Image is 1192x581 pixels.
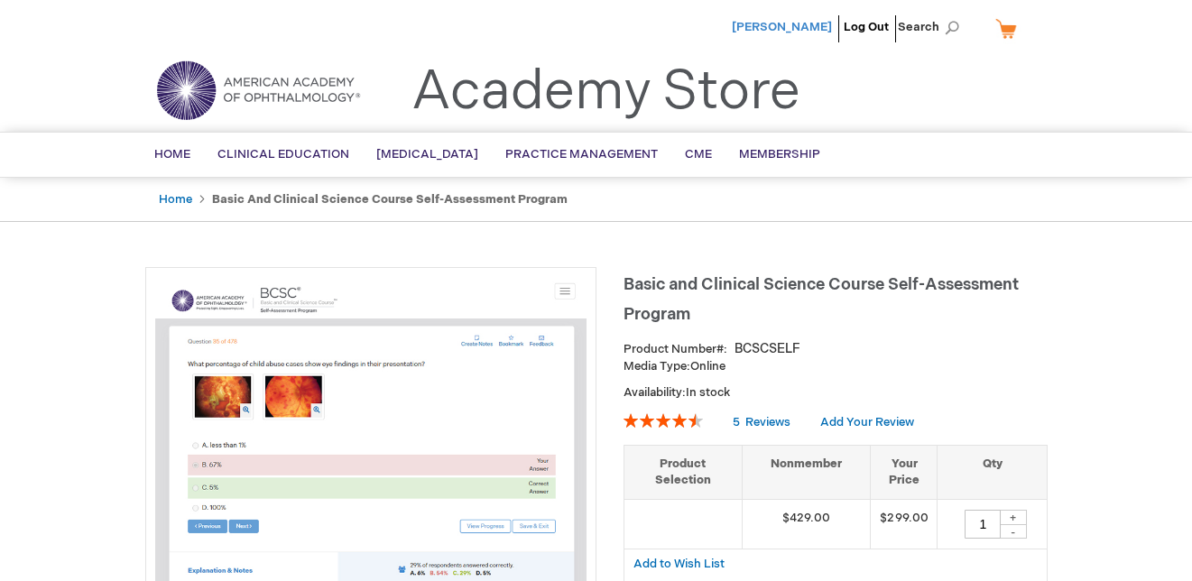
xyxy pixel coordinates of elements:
[742,445,871,499] th: Nonmember
[844,20,889,34] a: Log Out
[633,557,725,571] span: Add to Wish List
[624,384,1048,401] p: Availability:
[938,445,1047,499] th: Qty
[376,147,478,161] span: [MEDICAL_DATA]
[624,275,1019,324] span: Basic and Clinical Science Course Self-Assessment Program
[505,147,658,161] span: Practice Management
[745,415,790,429] span: Reviews
[624,358,1048,375] p: Online
[217,147,349,161] span: Clinical Education
[1000,524,1027,539] div: -
[871,499,938,549] td: $299.00
[1000,510,1027,525] div: +
[624,445,743,499] th: Product Selection
[739,147,820,161] span: Membership
[733,415,793,429] a: 5 Reviews
[733,415,740,429] span: 5
[685,147,712,161] span: CME
[742,499,871,549] td: $429.00
[624,413,703,428] div: 92%
[820,415,914,429] a: Add Your Review
[965,510,1001,539] input: Qty
[624,342,727,356] strong: Product Number
[898,9,966,45] span: Search
[871,445,938,499] th: Your Price
[735,340,800,358] div: BCSCSELF
[686,385,730,400] span: In stock
[212,192,568,207] strong: Basic and Clinical Science Course Self-Assessment Program
[624,359,690,373] strong: Media Type:
[633,556,725,571] a: Add to Wish List
[154,147,190,161] span: Home
[411,60,800,124] a: Academy Store
[159,192,192,207] a: Home
[732,20,832,34] a: [PERSON_NAME]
